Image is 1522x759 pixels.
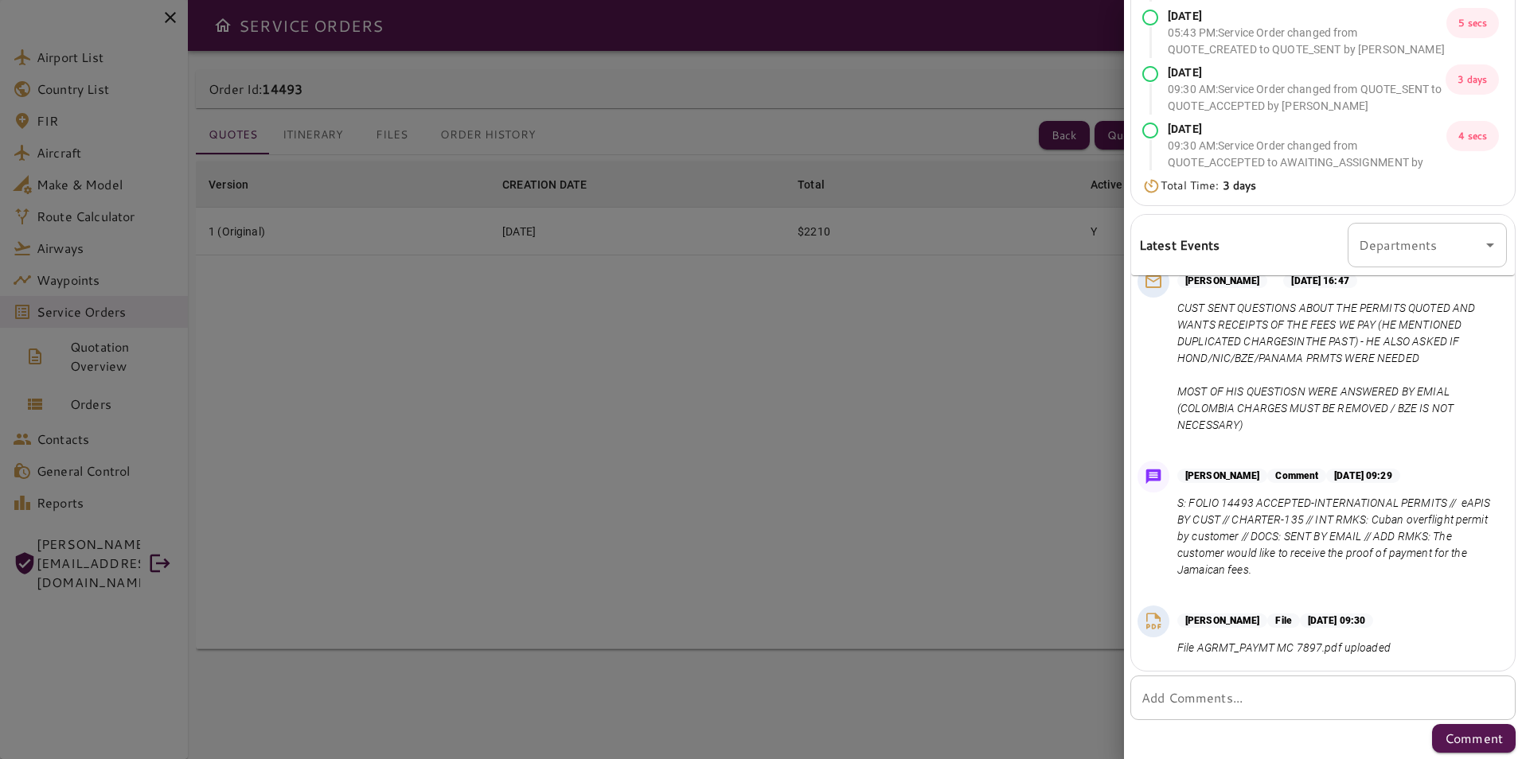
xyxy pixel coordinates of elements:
[1445,729,1503,748] p: Comment
[1446,64,1499,95] p: 3 days
[1283,274,1356,288] p: [DATE] 16:47
[1142,465,1165,488] img: Message Icon
[1168,138,1446,188] p: 09:30 AM : Service Order changed from QUOTE_ACCEPTED to AWAITING_ASSIGNMENT by [PERSON_NAME]
[1177,274,1267,288] p: [PERSON_NAME]
[1432,724,1516,753] button: Comment
[1161,177,1256,194] p: Total Time:
[1142,178,1161,194] img: Timer Icon
[1446,8,1499,38] p: 5 secs
[1139,235,1220,255] h6: Latest Events
[1141,609,1165,633] img: PDF File
[1479,234,1501,256] button: Open
[1177,613,1267,628] p: [PERSON_NAME]
[1267,469,1326,483] p: Comment
[1177,495,1501,578] p: S: FOLIO 14493 ACCEPTED-INTERNATIONAL PERMITS // eAPIS BY CUST // CHARTER-135 // INT RMKS: Cuban ...
[1326,469,1399,483] p: [DATE] 09:29
[1168,121,1446,138] p: [DATE]
[1168,8,1446,25] p: [DATE]
[1267,613,1299,628] p: File
[1177,469,1267,483] p: [PERSON_NAME]
[1446,121,1499,151] p: 4 secs
[1177,300,1501,434] p: CUST SENT QUESTIONS ABOUT THE PERMITS QUOTED AND WANTS RECEIPTS OF THE FEES WE PAY (HE MENTIONED ...
[1168,25,1446,58] p: 05:43 PM : Service Order changed from QUOTE_CREATED to QUOTE_SENT by [PERSON_NAME]
[1223,177,1257,193] b: 3 days
[1177,640,1391,656] p: File AGRMT_PAYMT MC 7897.pdf uploaded
[1168,81,1446,115] p: 09:30 AM : Service Order changed from QUOTE_SENT to QUOTE_ACCEPTED by [PERSON_NAME]
[1300,613,1373,628] p: [DATE] 09:30
[1168,64,1446,81] p: [DATE]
